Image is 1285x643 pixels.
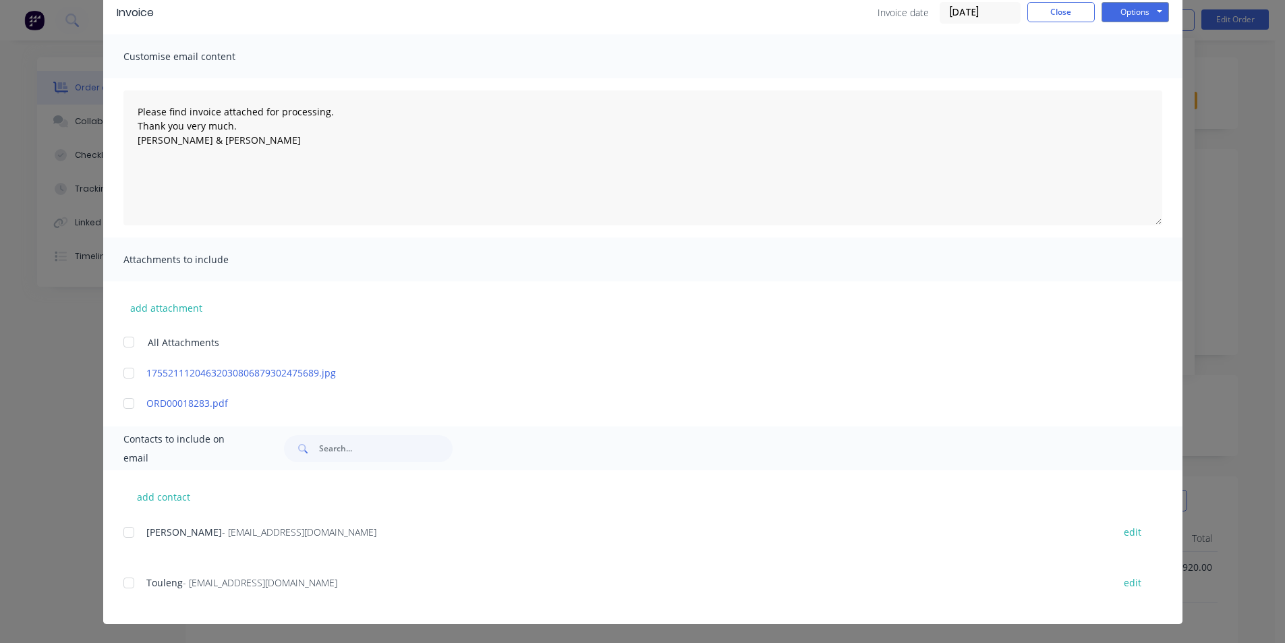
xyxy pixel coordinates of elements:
[183,576,337,589] span: - [EMAIL_ADDRESS][DOMAIN_NAME]
[117,5,154,21] div: Invoice
[146,576,183,589] span: Touleng
[1116,523,1149,541] button: edit
[123,90,1162,225] textarea: Please find invoice attached for processing. Thank you very much. [PERSON_NAME] & [PERSON_NAME]
[148,335,219,350] span: All Attachments
[1027,2,1095,22] button: Close
[123,486,204,507] button: add contact
[123,47,272,66] span: Customise email content
[123,430,251,468] span: Contacts to include on email
[146,396,1100,410] a: ORD00018283.pdf
[146,366,1100,380] a: 17552111204632030806879302475689.jpg
[319,435,453,462] input: Search...
[146,526,222,538] span: [PERSON_NAME]
[1102,2,1169,22] button: Options
[123,298,209,318] button: add attachment
[1116,574,1149,592] button: edit
[878,5,929,20] span: Invoice date
[222,526,376,538] span: - [EMAIL_ADDRESS][DOMAIN_NAME]
[123,250,272,269] span: Attachments to include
